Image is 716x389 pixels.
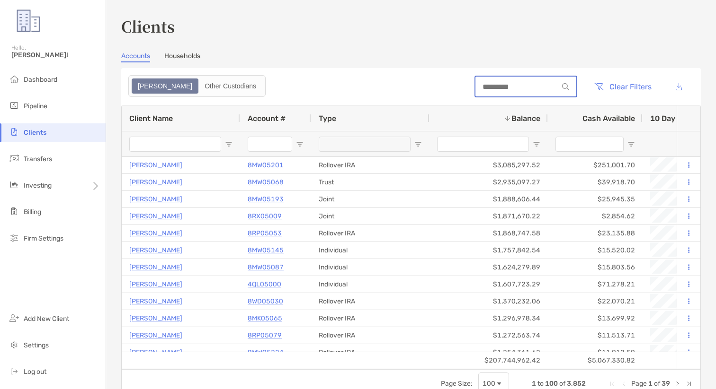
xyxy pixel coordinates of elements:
span: to [537,380,544,388]
img: add_new_client icon [9,312,20,324]
div: Joint [311,191,430,207]
a: [PERSON_NAME] [129,295,182,307]
span: [PERSON_NAME]! [11,51,100,59]
input: Cash Available Filter Input [555,137,624,152]
p: [PERSON_NAME] [129,329,182,341]
p: [PERSON_NAME] [129,193,182,205]
a: [PERSON_NAME] [129,159,182,171]
div: $1,370,232.06 [430,293,548,310]
div: Joint [311,208,430,225]
button: Open Filter Menu [225,140,233,148]
div: $1,607,723.29 [430,276,548,293]
div: $2,935,097.27 [430,174,548,190]
div: Individual [311,276,430,293]
button: Clear Filters [587,76,659,97]
span: 3,852 [567,380,586,388]
span: Clients [24,129,46,137]
span: of [559,380,565,388]
button: Open Filter Menu [414,140,422,148]
img: Zoe Logo [11,4,45,38]
div: 100 [483,380,495,388]
a: [PERSON_NAME] [129,210,182,222]
div: $71,278.21 [548,276,643,293]
span: Client Name [129,114,173,123]
a: 8RX05009 [248,210,282,222]
span: 1 [532,380,536,388]
a: 8RP05053 [248,227,282,239]
div: Individual [311,242,430,259]
img: dashboard icon [9,73,20,85]
a: [PERSON_NAME] [129,227,182,239]
a: [PERSON_NAME] [129,244,182,256]
p: 8MW05224 [248,346,284,358]
span: Balance [511,114,540,123]
a: [PERSON_NAME] [129,346,182,358]
span: Add New Client [24,315,69,323]
div: Last Page [685,380,693,388]
div: $251,001.70 [548,157,643,173]
div: Rollover IRA [311,293,430,310]
button: Open Filter Menu [533,140,540,148]
div: $5,067,330.82 [548,352,643,369]
div: Rollover IRA [311,225,430,242]
div: $11,513.71 [548,327,643,344]
span: Cash Available [582,114,635,123]
span: Page [631,380,647,388]
button: Open Filter Menu [296,140,304,148]
a: [PERSON_NAME] [129,312,182,324]
div: Page Size: [441,380,473,388]
img: input icon [562,83,569,90]
a: 8MW05201 [248,159,284,171]
a: Households [164,52,200,62]
div: First Page [609,380,616,388]
div: Rollover IRA [311,344,430,361]
div: Other Custodians [199,79,261,93]
a: 8WD05030 [248,295,283,307]
div: $1,254,361.62 [430,344,548,361]
a: 8MW05145 [248,244,284,256]
div: $1,888,606.44 [430,191,548,207]
p: 8MW05068 [248,176,284,188]
div: $1,757,842.54 [430,242,548,259]
div: Individual [311,259,430,276]
div: $207,744,962.42 [430,352,548,369]
div: Rollover IRA [311,157,430,173]
div: Rollover IRA [311,327,430,344]
p: [PERSON_NAME] [129,261,182,273]
a: Accounts [121,52,150,62]
img: logout icon [9,365,20,377]
a: 8MW05193 [248,193,284,205]
img: pipeline icon [9,100,20,111]
div: Rollover IRA [311,310,430,327]
p: 8RP05079 [248,329,282,341]
span: Settings [24,341,49,349]
div: Previous Page [620,380,627,388]
img: transfers icon [9,153,20,164]
div: $22,070.21 [548,293,643,310]
span: of [654,380,660,388]
span: Billing [24,208,41,216]
span: 1 [648,380,653,388]
span: Transfers [24,155,52,163]
a: 8MK05065 [248,312,282,324]
span: Log out [24,368,46,376]
p: [PERSON_NAME] [129,278,182,290]
a: 8MW05087 [248,261,284,273]
span: 100 [545,380,558,388]
div: $23,135.88 [548,225,643,242]
a: [PERSON_NAME] [129,176,182,188]
a: 4QL05000 [248,278,281,290]
div: $2,854.62 [548,208,643,225]
input: Account # Filter Input [248,137,292,152]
